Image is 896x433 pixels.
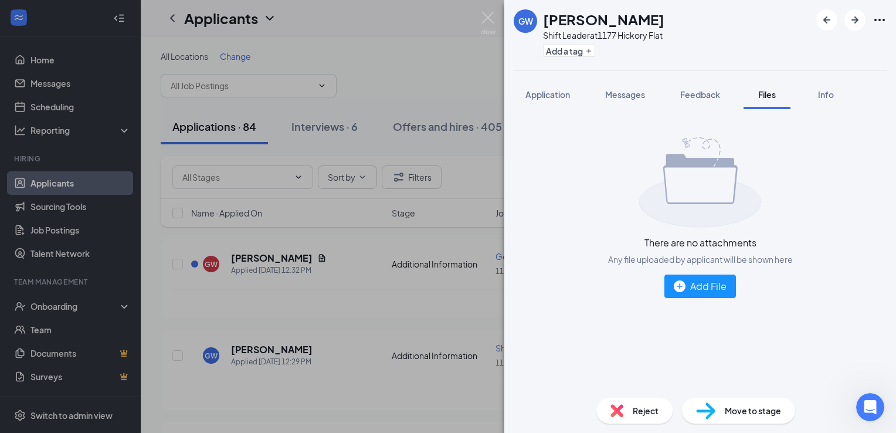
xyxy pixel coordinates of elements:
span: Files [758,89,776,100]
span: Application [525,89,570,100]
span: Messages [605,89,645,100]
svg: ArrowRight [848,13,862,27]
button: Add File [664,275,736,298]
button: PlusAdd a tag [543,45,595,57]
button: ArrowLeftNew [816,9,837,31]
h1: [PERSON_NAME] [543,9,664,29]
div: Shift Leader at 1177 Hickory Flat [543,29,664,41]
span: Info [818,89,834,100]
span: Reject [633,404,659,417]
svg: Plus [585,48,592,55]
button: ArrowRight [844,9,866,31]
svg: ArrowLeftNew [820,13,834,27]
div: GW [518,15,533,27]
iframe: Intercom live chat [856,393,884,421]
div: Add File [674,279,727,293]
div: There are no attachments [644,237,756,249]
svg: Ellipses [873,13,887,27]
span: Move to stage [725,404,781,417]
div: Any file uploaded by applicant will be shown here [608,253,793,265]
span: Feedback [680,89,720,100]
